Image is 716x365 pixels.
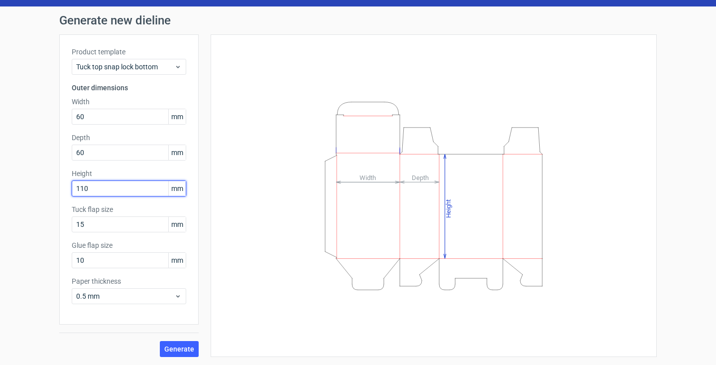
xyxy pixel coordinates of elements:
[72,133,186,143] label: Depth
[72,97,186,107] label: Width
[164,346,194,353] span: Generate
[168,145,186,160] span: mm
[445,199,452,217] tspan: Height
[72,169,186,179] label: Height
[76,62,174,72] span: Tuck top snap lock bottom
[72,83,186,93] h3: Outer dimensions
[168,109,186,124] span: mm
[168,217,186,232] span: mm
[168,181,186,196] span: mm
[76,291,174,301] span: 0.5 mm
[72,204,186,214] label: Tuck flap size
[359,174,376,181] tspan: Width
[168,253,186,268] span: mm
[412,174,429,181] tspan: Depth
[72,276,186,286] label: Paper thickness
[72,240,186,250] label: Glue flap size
[160,341,199,357] button: Generate
[59,14,657,26] h1: Generate new dieline
[72,47,186,57] label: Product template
